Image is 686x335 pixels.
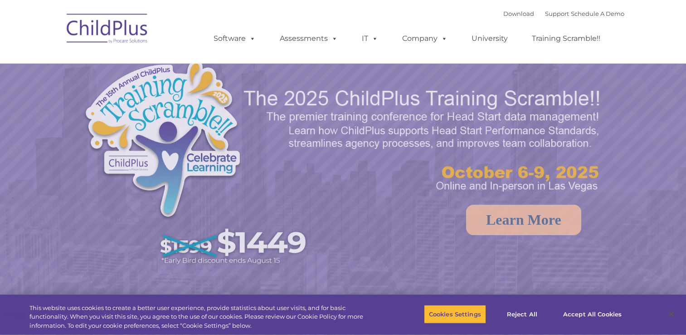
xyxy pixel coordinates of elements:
[545,10,569,17] a: Support
[204,30,265,48] a: Software
[494,305,550,324] button: Reject All
[424,305,486,324] button: Cookies Settings
[353,30,387,48] a: IT
[503,10,534,17] a: Download
[523,30,609,48] a: Training Scramble!!
[62,7,153,53] img: ChildPlus by Procare Solutions
[662,304,681,324] button: Close
[271,30,347,48] a: Assessments
[466,205,581,235] a: Learn More
[462,30,517,48] a: University
[503,10,624,17] font: |
[393,30,457,48] a: Company
[558,305,627,324] button: Accept All Cookies
[571,10,624,17] a: Schedule A Demo
[29,304,377,330] div: This website uses cookies to create a better user experience, provide statistics about user visit...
